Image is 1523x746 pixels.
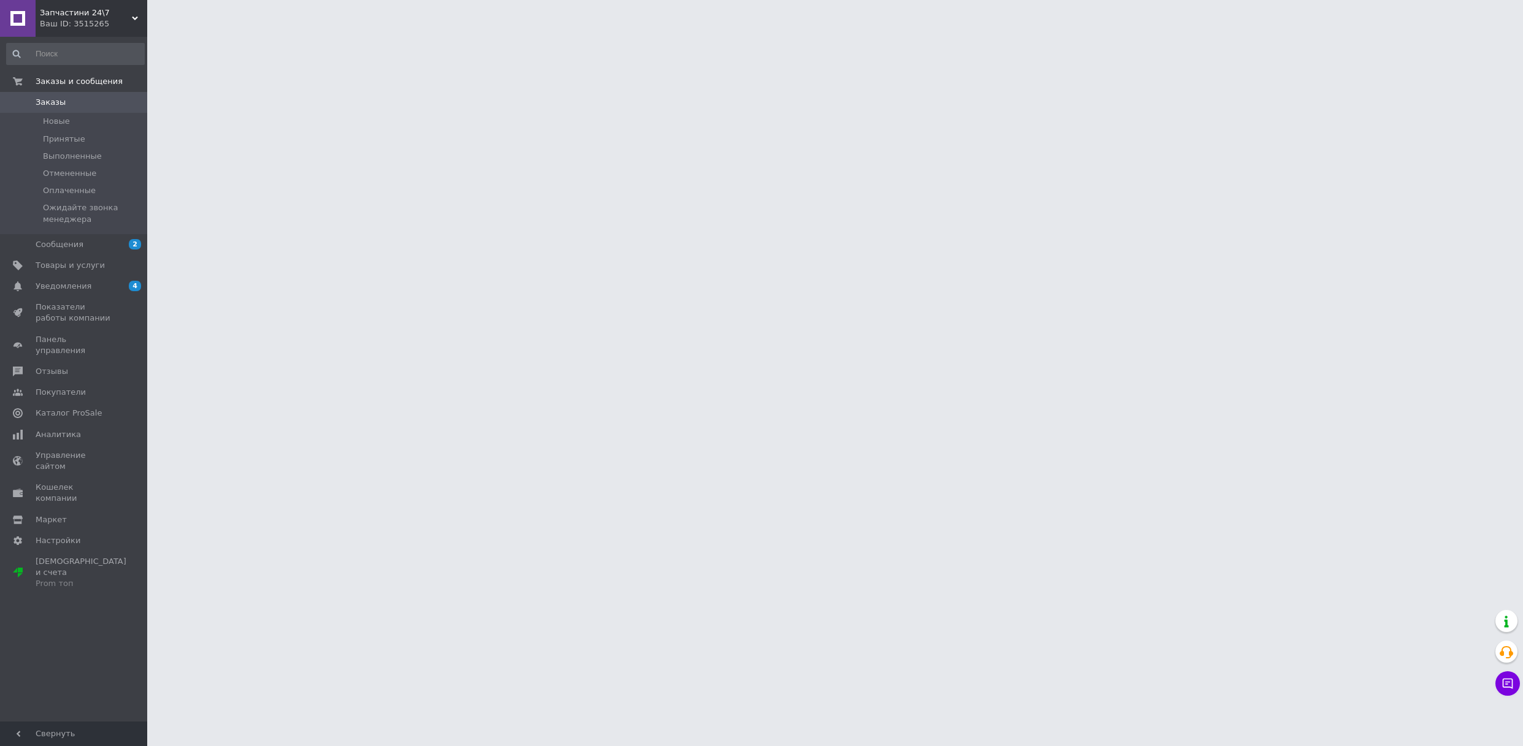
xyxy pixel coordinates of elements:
[36,556,126,590] span: [DEMOGRAPHIC_DATA] и счета
[43,168,96,179] span: Отмененные
[36,514,67,525] span: Маркет
[36,535,80,546] span: Настройки
[40,7,132,18] span: Запчастини 24\7
[36,302,113,324] span: Показатели работы компании
[43,134,85,145] span: Принятые
[36,482,113,504] span: Кошелек компании
[6,43,145,65] input: Поиск
[43,202,144,224] span: Ожидайте звонка менеджера
[36,387,86,398] span: Покупатели
[36,281,91,292] span: Уведомления
[36,97,66,108] span: Заказы
[36,429,81,440] span: Аналитика
[36,239,83,250] span: Сообщения
[43,116,70,127] span: Новые
[129,281,141,291] span: 4
[36,408,102,419] span: Каталог ProSale
[36,260,105,271] span: Товары и услуги
[36,366,68,377] span: Отзывы
[36,334,113,356] span: Панель управления
[43,151,102,162] span: Выполненные
[36,76,123,87] span: Заказы и сообщения
[36,450,113,472] span: Управление сайтом
[1495,671,1520,696] button: Чат с покупателем
[129,239,141,249] span: 2
[36,578,126,589] div: Prom топ
[40,18,147,29] div: Ваш ID: 3515265
[43,185,96,196] span: Оплаченные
